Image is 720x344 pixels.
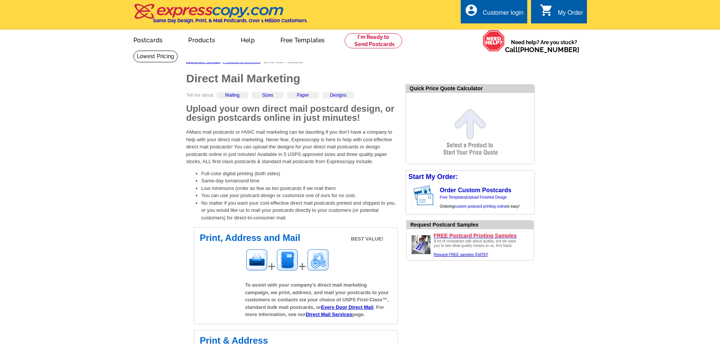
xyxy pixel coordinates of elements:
img: Printing image for postcards [245,248,268,271]
a: Upload Finished Design [467,195,507,199]
a: Designs [330,93,346,98]
a: FREE Postcard Printing Samples [434,232,531,239]
div: Customer login [483,9,523,20]
a: shopping_cart My Order [540,8,583,18]
a: Direct Mail Services [306,312,352,317]
span: Call [505,46,579,54]
span: | Ordering is easy! [440,195,520,208]
a: Every Door Direct Mail [321,304,373,310]
span: Need help? Are you stuck? [505,39,583,54]
h2: Print, Address and Mail [200,233,392,242]
a: Free Templates [440,195,466,199]
li: Full-color digital printing (both sides) [201,170,398,177]
div: Request Postcard Samples [410,221,534,229]
h2: Upload your own direct mail postcard design, or design postcards online in just minutes! [186,104,398,122]
a: account_circle Customer login [465,8,523,18]
p: AMass mail postcards or HVAC mail marketing can be daunting if you don’t have a company to help w... [186,128,398,165]
div: A lot of companies talk about quality, but we want you to see what quality means to us, first hand. [434,239,521,257]
i: account_circle [465,3,478,17]
h1: Direct Mail Marketing [186,73,398,84]
span: BEST VALUE! [351,235,384,243]
div: My Order [558,9,583,20]
li: No matter if you want your cost-effective direct mail postcards printed and shipped to you, or yo... [201,199,398,222]
a: Help [229,31,267,48]
a: custom postcard printing online [454,204,506,208]
i: shopping_cart [540,3,553,17]
a: Sizes [262,93,273,98]
li: Same-day turnaround time [201,177,398,185]
a: Products [176,31,227,48]
img: Mailing image for postcards [307,248,329,271]
img: background image for postcard [406,183,412,208]
li: You can use your postcard design or customize one of ours for no cost. [201,192,398,199]
img: Addressing image for postcards [276,248,299,271]
div: + + [245,248,392,277]
a: Paper [297,93,309,98]
div: Tell me about: [186,92,398,104]
img: post card showing stamp and address area [412,183,439,208]
a: Order Custom Postcards [440,187,511,193]
span: To assist with your company’s direct mail marketing campaign, we print, address, and mail your po... [245,282,389,317]
li: Low minimums (order as few as ten postcards if we mail them [201,185,398,192]
h4: Same Day Design, Print, & Mail Postcards. Over 1 Million Customers. [153,18,308,23]
a: Mailing [225,93,240,98]
img: help [483,30,505,52]
a: Postcards [121,31,175,48]
div: Quick Price Quote Calculator [406,85,534,93]
div: Start My Order: [406,171,534,183]
a: Same Day Design, Print, & Mail Postcards. Over 1 Million Customers. [133,9,308,23]
img: Upload a design ready to be printed [410,233,432,256]
a: Request FREE samples [DATE]! [434,253,488,257]
a: [PHONE_NUMBER] [518,46,579,54]
a: Free Templates [268,31,337,48]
